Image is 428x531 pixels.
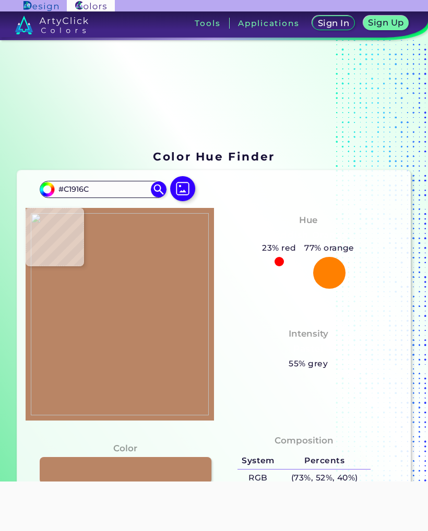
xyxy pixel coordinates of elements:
[153,149,275,164] h1: Color Hue Finder
[275,433,334,448] h4: Composition
[15,16,89,34] img: logo_artyclick_colors_white.svg
[314,17,353,30] a: Sign In
[289,357,328,371] h5: 55% grey
[279,470,371,487] h5: (73%, 52%, 40%)
[23,1,58,11] img: ArtyClick Design logo
[264,229,353,242] h3: Reddish Orange
[289,343,328,355] h3: Pastel
[170,176,195,201] img: icon picture
[319,19,348,27] h5: Sign In
[279,452,371,470] h5: Percents
[24,481,404,528] iframe: Advertisement
[299,213,317,228] h4: Hue
[31,213,209,415] img: 4cc11647-31f3-4741-b65d-aca36b120b31
[54,182,151,196] input: type color..
[289,326,328,341] h4: Intensity
[237,470,278,487] h5: RGB
[301,241,359,255] h5: 77% orange
[151,181,167,197] img: icon search
[195,19,220,27] h3: Tools
[113,441,137,456] h4: Color
[237,452,278,470] h5: System
[365,17,407,30] a: Sign Up
[238,19,299,27] h3: Applications
[370,19,402,27] h5: Sign Up
[258,241,301,255] h5: 23% red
